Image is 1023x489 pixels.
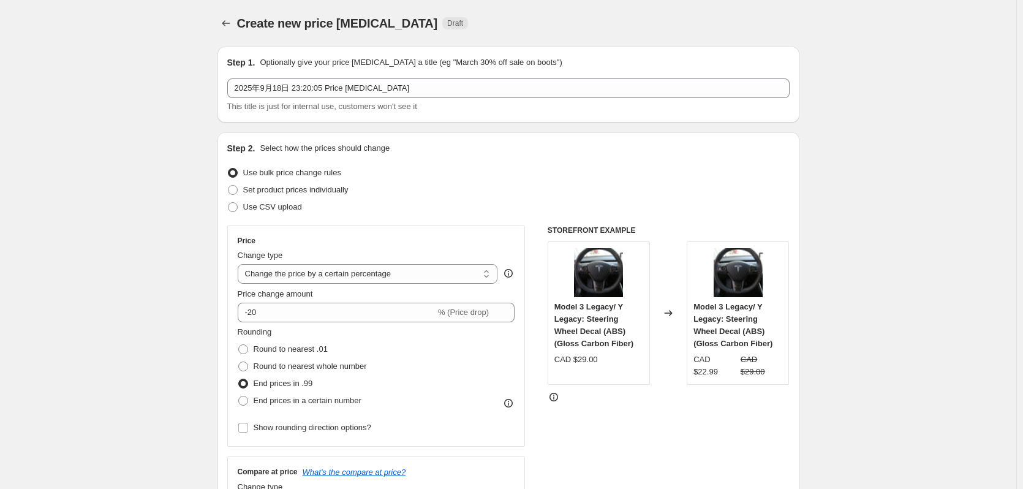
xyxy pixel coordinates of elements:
span: Use bulk price change rules [243,168,341,177]
input: 30% off holiday sale [227,78,790,98]
div: CAD $22.99 [693,354,736,378]
img: IMG_3885_1_80x.jpg [714,248,763,297]
span: % (Price drop) [438,308,489,317]
span: Round to nearest .01 [254,344,328,354]
h3: Compare at price [238,467,298,477]
span: Round to nearest whole number [254,362,367,371]
span: Set product prices individually [243,185,349,194]
img: IMG_3885_1_80x.jpg [574,248,623,297]
strike: CAD $29.00 [741,354,783,378]
span: Model 3 Legacy/ Y Legacy: Steering Wheel Decal (ABS) (Gloss Carbon Fiber) [554,302,633,348]
div: CAD $29.00 [554,354,598,366]
h6: STOREFRONT EXAMPLE [548,226,790,235]
span: Price change amount [238,289,313,298]
span: Draft [447,18,463,28]
h2: Step 1. [227,56,255,69]
input: -15 [238,303,436,322]
h3: Price [238,236,255,246]
span: Model 3 Legacy/ Y Legacy: Steering Wheel Decal (ABS) (Gloss Carbon Fiber) [693,302,772,348]
h2: Step 2. [227,142,255,154]
button: Price change jobs [217,15,235,32]
span: Create new price [MEDICAL_DATA] [237,17,438,30]
span: Show rounding direction options? [254,423,371,432]
span: This title is just for internal use, customers won't see it [227,102,417,111]
span: Rounding [238,327,272,336]
span: End prices in a certain number [254,396,361,405]
span: Use CSV upload [243,202,302,211]
p: Select how the prices should change [260,142,390,154]
span: Change type [238,251,283,260]
span: End prices in .99 [254,379,313,388]
div: help [502,267,515,279]
p: Optionally give your price [MEDICAL_DATA] a title (eg "March 30% off sale on boots") [260,56,562,69]
button: What's the compare at price? [303,468,406,477]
